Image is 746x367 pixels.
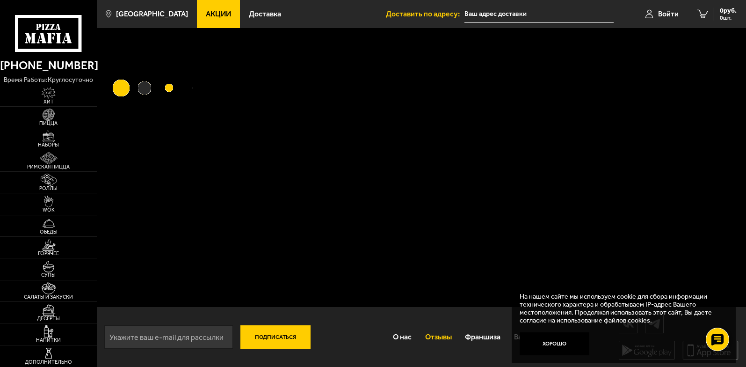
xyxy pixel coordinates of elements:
[520,332,590,356] button: Хорошо
[104,325,233,349] input: Укажите ваш e-mail для рассылки
[240,325,311,349] button: Подписаться
[386,324,419,350] a: О нас
[116,10,188,18] span: [GEOGRAPHIC_DATA]
[507,324,553,350] a: Вакансии
[658,10,679,18] span: Войти
[418,324,458,350] a: Отзывы
[97,28,217,148] img: Loading
[386,10,464,18] span: Доставить по адресу:
[249,10,281,18] span: Доставка
[206,10,231,18] span: Акции
[720,15,737,21] span: 0 шт.
[720,7,737,14] span: 0 руб.
[520,293,722,325] p: На нашем сайте мы используем cookie для сбора информации технического характера и обрабатываем IP...
[458,324,507,350] a: Франшиза
[464,6,614,23] input: Ваш адрес доставки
